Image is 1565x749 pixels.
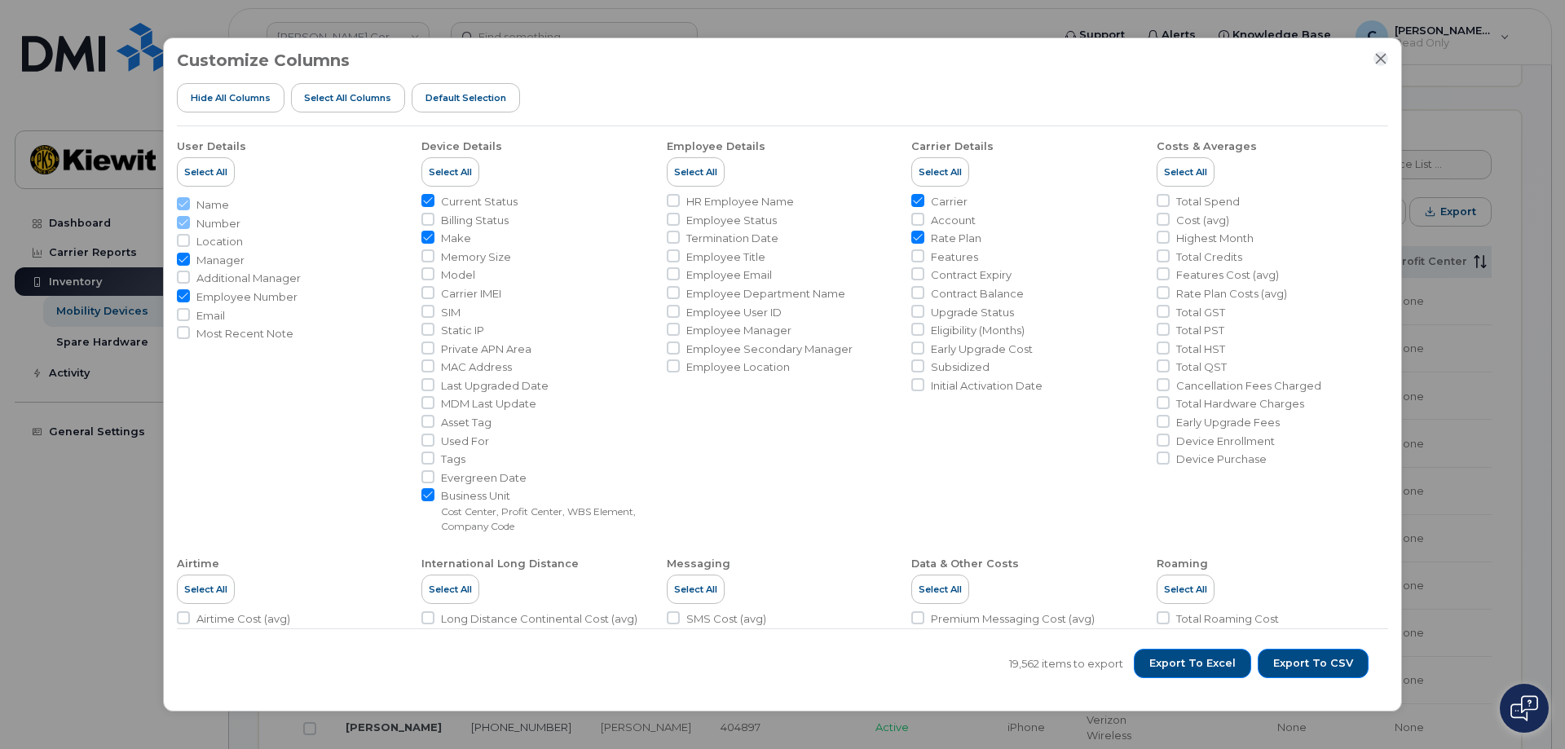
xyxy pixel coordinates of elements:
span: Features [931,249,978,265]
span: Employee Location [686,359,790,375]
span: HR Employee Name [686,194,794,209]
span: Premium Messaging Cost (avg) [931,611,1095,627]
button: Export to Excel [1134,649,1251,678]
span: Total QST [1176,359,1227,375]
span: Number [196,216,240,231]
span: Contract Expiry [931,267,1012,283]
span: Total PST [1176,323,1224,338]
button: Close [1373,51,1388,66]
div: Employee Details [667,139,765,154]
span: Carrier [931,194,968,209]
span: Rate Plan Costs (avg) [1176,286,1287,302]
span: Total GST [1176,305,1225,320]
span: Export to Excel [1149,656,1236,671]
span: Airtime Cost (avg) [196,611,290,627]
span: Billing Status [441,213,509,228]
button: Select All [421,157,479,187]
span: Device Enrollment [1176,434,1275,449]
span: Highest Month [1176,231,1254,246]
div: Carrier Details [911,139,994,154]
button: Select All [667,157,725,187]
span: Location [196,234,243,249]
button: Select All [177,575,235,604]
span: Upgrade Status [931,305,1014,320]
span: Select All [919,165,962,178]
span: Employee Number [196,289,298,305]
span: Carrier IMEI [441,286,501,302]
span: Employee Title [686,249,765,265]
span: Export to CSV [1273,656,1353,671]
span: MAC Address [441,359,512,375]
small: Cost Center, Profit Center, WBS Element, Company Code [441,505,636,533]
div: Airtime [177,557,219,571]
button: Select All [421,575,479,604]
span: Features Cost (avg) [1176,267,1279,283]
span: Employee Email [686,267,772,283]
span: Long Distance Continental Cost (avg) [441,611,637,627]
span: Select All [429,583,472,596]
span: Hide All Columns [191,91,271,104]
span: Subsidized [931,359,990,375]
span: Manager [196,253,245,268]
span: Current Status [441,194,518,209]
span: Memory Size [441,249,511,265]
span: Total Hardware Charges [1176,396,1304,412]
span: Cost (avg) [1176,213,1229,228]
span: Last Upgraded Date [441,378,549,394]
span: Employee Manager [686,323,791,338]
span: Early Upgrade Cost [931,341,1033,357]
span: Account [931,213,976,228]
span: Total HST [1176,341,1225,357]
button: Select All [911,157,969,187]
span: Default Selection [425,91,506,104]
span: Make [441,231,471,246]
div: User Details [177,139,246,154]
span: 19,562 items to export [1009,656,1123,672]
div: Messaging [667,557,730,571]
div: International Long Distance [421,557,579,571]
span: Rate Plan [931,231,981,246]
span: Employee User ID [686,305,782,320]
span: Email [196,308,225,324]
span: Cancellation Fees Charged [1176,378,1321,394]
span: Employee Department Name [686,286,845,302]
span: Select All [674,583,717,596]
span: Early Upgrade Fees [1176,415,1280,430]
button: Hide All Columns [177,83,284,112]
span: Additional Manager [196,271,301,286]
span: Total Credits [1176,249,1242,265]
div: Costs & Averages [1157,139,1257,154]
span: Evergreen Date [441,470,527,486]
span: Initial Activation Date [931,378,1043,394]
span: Select All [184,165,227,178]
span: Select All [1164,583,1207,596]
span: Static IP [441,323,484,338]
button: Select All [1157,157,1215,187]
span: Used For [441,434,489,449]
img: Open chat [1510,695,1538,721]
span: Select All [429,165,472,178]
span: Private APN Area [441,341,531,357]
span: Asset Tag [441,415,492,430]
button: Select All [1157,575,1215,604]
span: Total Spend [1176,194,1240,209]
span: Tags [441,452,465,467]
span: Total Roaming Cost [1176,611,1279,627]
span: Select All [184,583,227,596]
span: Select all Columns [304,91,391,104]
span: SMS Cost (avg) [686,611,766,627]
button: Default Selection [412,83,520,112]
span: Eligibility (Months) [931,323,1025,338]
span: Name [196,197,229,213]
span: Most Recent Note [196,326,293,341]
button: Select all Columns [291,83,406,112]
span: Device Purchase [1176,452,1267,467]
span: MDM Last Update [441,396,536,412]
button: Select All [177,157,235,187]
div: Data & Other Costs [911,557,1019,571]
span: Termination Date [686,231,778,246]
button: Select All [911,575,969,604]
span: Select All [674,165,717,178]
span: Select All [919,583,962,596]
button: Export to CSV [1258,649,1369,678]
